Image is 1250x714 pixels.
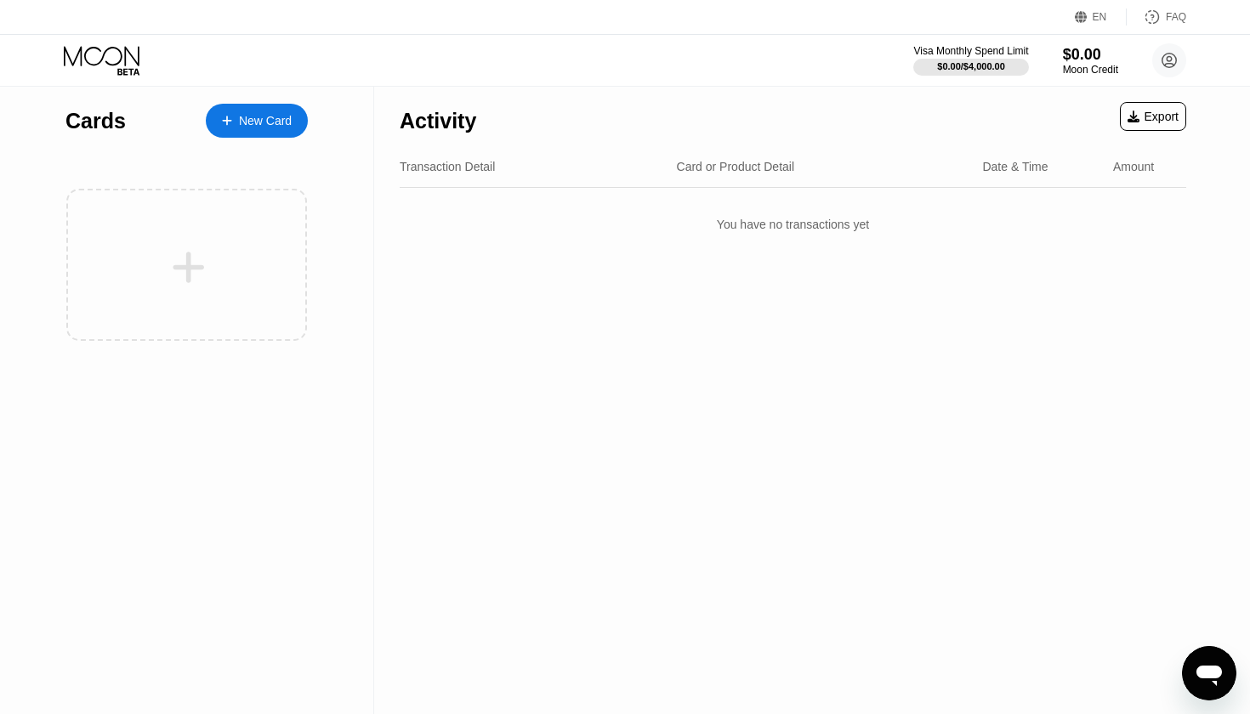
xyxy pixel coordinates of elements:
div: EN [1075,8,1127,25]
div: New Card [206,104,308,138]
iframe: Button to launch messaging window [1182,646,1236,700]
div: $0.00 [1063,46,1118,64]
div: $0.00Moon Credit [1063,46,1118,76]
div: Activity [400,109,476,133]
div: Visa Monthly Spend Limit [913,45,1028,57]
div: Cards [65,109,126,133]
div: $0.00 / $4,000.00 [937,61,1005,71]
div: You have no transactions yet [400,201,1186,248]
div: Card or Product Detail [677,160,795,173]
div: Visa Monthly Spend Limit$0.00/$4,000.00 [913,45,1028,76]
div: FAQ [1166,11,1186,23]
div: Export [1120,102,1186,131]
div: Moon Credit [1063,64,1118,76]
div: FAQ [1127,8,1186,25]
div: New Card [239,114,292,128]
div: Transaction Detail [400,160,495,173]
div: Amount [1113,160,1154,173]
div: Export [1128,110,1179,123]
div: EN [1093,11,1107,23]
div: Date & Time [982,160,1048,173]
